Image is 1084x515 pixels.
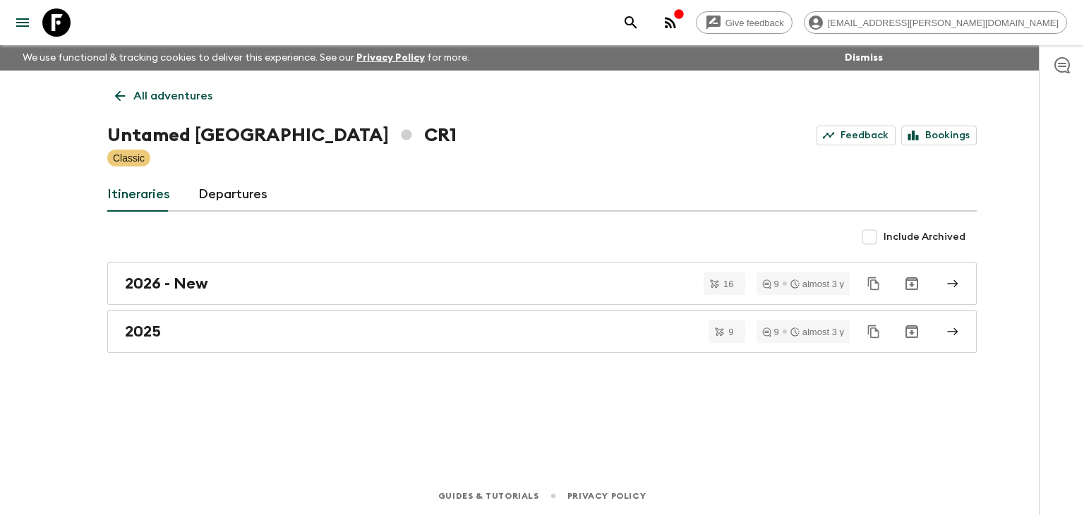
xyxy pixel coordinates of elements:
[198,178,267,212] a: Departures
[720,327,742,337] span: 9
[8,8,37,37] button: menu
[762,327,779,337] div: 9
[790,279,844,289] div: almost 3 y
[107,262,977,305] a: 2026 - New
[113,151,145,165] p: Classic
[567,488,646,504] a: Privacy Policy
[820,18,1066,28] span: [EMAIL_ADDRESS][PERSON_NAME][DOMAIN_NAME]
[790,327,844,337] div: almost 3 y
[438,488,539,504] a: Guides & Tutorials
[841,48,886,68] button: Dismiss
[861,319,886,344] button: Duplicate
[125,322,161,341] h2: 2025
[125,274,208,293] h2: 2026 - New
[884,230,965,244] span: Include Archived
[718,18,792,28] span: Give feedback
[617,8,645,37] button: search adventures
[107,121,457,150] h1: Untamed [GEOGRAPHIC_DATA] CR1
[901,126,977,145] a: Bookings
[696,11,793,34] a: Give feedback
[762,279,779,289] div: 9
[804,11,1067,34] div: [EMAIL_ADDRESS][PERSON_NAME][DOMAIN_NAME]
[107,178,170,212] a: Itineraries
[17,45,475,71] p: We use functional & tracking cookies to deliver this experience. See our for more.
[817,126,896,145] a: Feedback
[107,82,220,110] a: All adventures
[715,279,742,289] span: 16
[356,53,425,63] a: Privacy Policy
[133,87,212,104] p: All adventures
[861,271,886,296] button: Duplicate
[898,317,926,346] button: Archive
[898,269,926,298] button: Archive
[107,310,977,353] a: 2025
